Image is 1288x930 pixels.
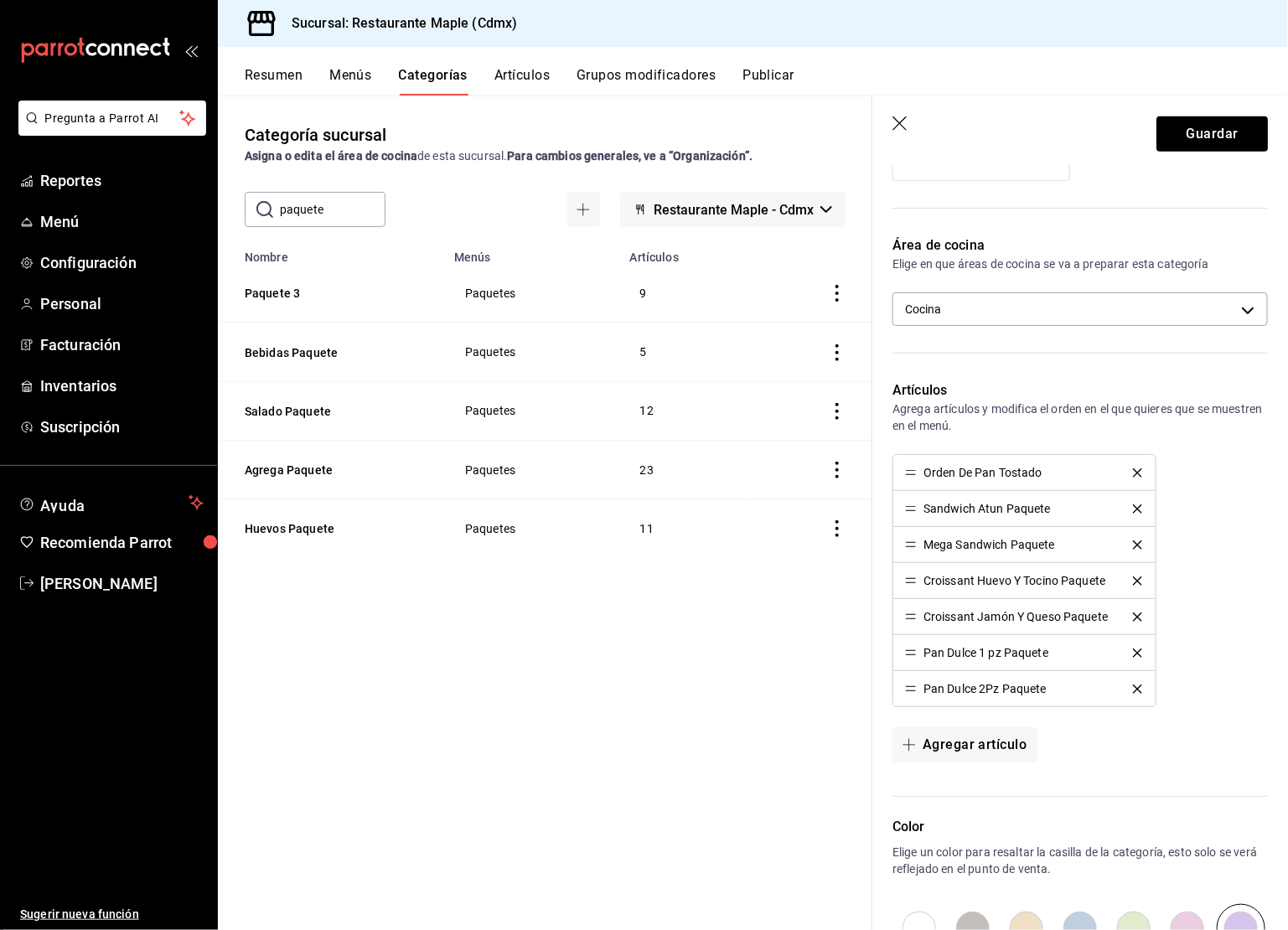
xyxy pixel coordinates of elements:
div: Croissant Jamón Y Queso Paquete [923,611,1108,623]
strong: Asigna o edita el área de cocina [245,149,417,163]
button: delete [1121,648,1154,658]
button: delete [1121,504,1154,514]
span: Facturación [40,333,204,356]
button: Categorías [399,67,468,96]
div: Cocina [892,292,1268,326]
span: Configuración [40,251,204,274]
button: actions [829,344,846,361]
td: 5 [620,323,752,381]
button: Artículos [494,67,550,96]
button: delete [1121,612,1154,622]
div: de esta sucursal. [245,147,846,165]
input: Buscar categoría [280,193,385,226]
span: Suscripción [40,416,204,438]
p: Artículos [892,380,1268,400]
a: Pregunta a Parrot AI [12,121,206,139]
p: Color [892,817,1268,837]
td: 12 [620,381,752,440]
button: delete [1121,685,1154,694]
button: Guardar [1156,116,1268,152]
span: [PERSON_NAME] [40,572,204,595]
div: navigation tabs [245,67,1288,96]
button: delete [1121,468,1154,478]
span: Pregunta a Parrot AI [45,110,180,127]
div: Sandwich Atun Paquete [923,503,1051,514]
button: Paquete 3 [245,285,412,302]
span: Paquetes [465,405,599,416]
button: actions [829,520,846,537]
span: Sugerir nueva función [20,906,204,923]
span: Personal [40,292,204,315]
button: Pregunta a Parrot AI [18,101,206,136]
th: Artículos [620,240,752,264]
p: Área de cocina [892,235,1268,256]
span: Recomienda Parrot [40,531,204,554]
button: open_drawer_menu [184,44,198,57]
td: 11 [620,499,752,558]
button: Huevos Paquete [245,520,412,537]
h3: Sucursal: Restaurante Maple (Cdmx) [278,13,517,34]
table: categoriesTable [218,240,872,557]
span: Paquetes [465,287,599,299]
span: Restaurante Maple - Cdmx [654,202,814,218]
span: Inventarios [40,375,204,397]
button: Restaurante Maple - Cdmx [620,192,846,227]
button: actions [829,403,846,420]
div: Orden De Pan Tostado [923,467,1042,478]
div: Categoría sucursal [245,122,386,147]
div: Mega Sandwich Paquete [923,539,1055,550]
button: actions [829,285,846,302]
span: Paquetes [465,346,599,358]
span: Reportes [40,169,204,192]
button: Agrega Paquete [245,462,412,478]
button: Agregar artículo [892,727,1037,762]
button: delete [1121,540,1154,550]
p: Elige en que áreas de cocina se va a preparar esta categoría [892,256,1268,272]
p: Elige un color para resaltar la casilla de la categoría, esto solo se verá reflejado en el punto ... [892,844,1268,877]
div: Pan Dulce 2Pz Paquete [923,683,1047,695]
span: Paquetes [465,523,599,535]
strong: Para cambios generales, ve a “Organización”. [507,149,753,163]
div: Pan Dulce 1 pz Paquete [923,647,1048,659]
th: Menús [444,240,620,264]
span: Menú [40,210,204,233]
button: delete [1121,576,1154,586]
span: Ayuda [40,493,182,513]
th: Nombre [218,240,444,264]
button: Menús [329,67,371,96]
button: Salado Paquete [245,403,412,420]
p: Agrega artículos y modifica el orden en el que quieres que se muestren en el menú. [892,400,1268,434]
button: Publicar [742,67,794,96]
span: Paquetes [465,464,599,476]
button: Resumen [245,67,303,96]
div: Croissant Huevo Y Tocino Paquete [923,575,1105,586]
td: 9 [620,264,752,323]
button: Grupos modificadores [577,67,716,96]
td: 23 [620,440,752,499]
button: Bebidas Paquete [245,344,412,361]
button: actions [829,462,846,478]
